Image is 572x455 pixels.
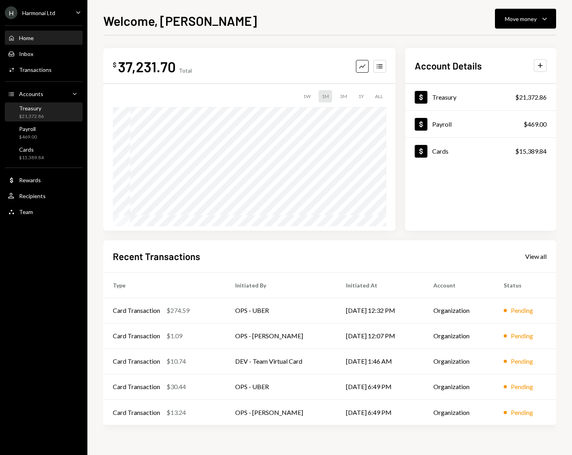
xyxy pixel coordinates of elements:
[166,408,186,417] div: $13.24
[118,58,176,75] div: 37,231.70
[515,147,547,156] div: $15,389.84
[336,349,424,374] td: [DATE] 1:46 AM
[19,91,43,97] div: Accounts
[337,90,350,102] div: 3M
[103,13,257,29] h1: Welcome, [PERSON_NAME]
[113,250,200,263] h2: Recent Transactions
[424,374,494,399] td: Organization
[19,177,41,183] div: Rewards
[166,382,186,391] div: $30.44
[5,62,83,77] a: Transactions
[432,93,456,101] div: Treasury
[5,173,83,187] a: Rewards
[19,146,44,153] div: Cards
[511,357,533,366] div: Pending
[372,90,386,102] div: ALL
[19,35,34,41] div: Home
[424,272,494,298] th: Account
[19,105,44,112] div: Treasury
[405,84,556,110] a: Treasury$21,372.86
[226,323,337,349] td: OPS - [PERSON_NAME]
[5,144,83,163] a: Cards$15,389.84
[5,102,83,121] a: Treasury$21,372.86
[113,408,160,417] div: Card Transaction
[5,204,83,219] a: Team
[179,67,192,74] div: Total
[432,120,452,128] div: Payroll
[5,123,83,142] a: Payroll$469.00
[525,253,547,260] div: View all
[19,193,46,199] div: Recipients
[226,298,337,323] td: OPS - UBER
[336,272,424,298] th: Initiated At
[226,272,337,298] th: Initiated By
[113,61,116,69] div: $
[405,111,556,137] a: Payroll$469.00
[19,134,37,141] div: $469.00
[19,113,44,120] div: $21,372.86
[505,15,537,23] div: Move money
[19,208,33,215] div: Team
[226,374,337,399] td: OPS - UBER
[5,6,17,19] div: H
[511,306,533,315] div: Pending
[22,10,55,16] div: Harmonai Ltd
[226,349,337,374] td: DEV - Team Virtual Card
[511,382,533,391] div: Pending
[19,66,52,73] div: Transactions
[319,90,332,102] div: 1M
[515,93,547,102] div: $21,372.86
[113,331,160,341] div: Card Transaction
[525,252,547,260] a: View all
[424,298,494,323] td: Organization
[226,399,337,425] td: OPS - [PERSON_NAME]
[415,59,482,72] h2: Account Details
[5,46,83,61] a: Inbox
[494,272,556,298] th: Status
[511,408,533,417] div: Pending
[19,154,44,161] div: $15,389.84
[166,357,186,366] div: $10.74
[5,189,83,203] a: Recipients
[432,147,448,155] div: Cards
[113,357,160,366] div: Card Transaction
[103,272,226,298] th: Type
[113,306,160,315] div: Card Transaction
[336,399,424,425] td: [DATE] 6:49 PM
[424,323,494,349] td: Organization
[336,298,424,323] td: [DATE] 12:32 PM
[524,120,547,129] div: $469.00
[300,90,314,102] div: 1W
[336,323,424,349] td: [DATE] 12:07 PM
[424,399,494,425] td: Organization
[5,87,83,101] a: Accounts
[19,125,37,132] div: Payroll
[511,331,533,341] div: Pending
[355,90,367,102] div: 1Y
[113,382,160,391] div: Card Transaction
[166,331,182,341] div: $1.09
[19,50,33,57] div: Inbox
[405,138,556,164] a: Cards$15,389.84
[166,306,189,315] div: $274.59
[424,349,494,374] td: Organization
[336,374,424,399] td: [DATE] 6:49 PM
[495,9,556,29] button: Move money
[5,31,83,45] a: Home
